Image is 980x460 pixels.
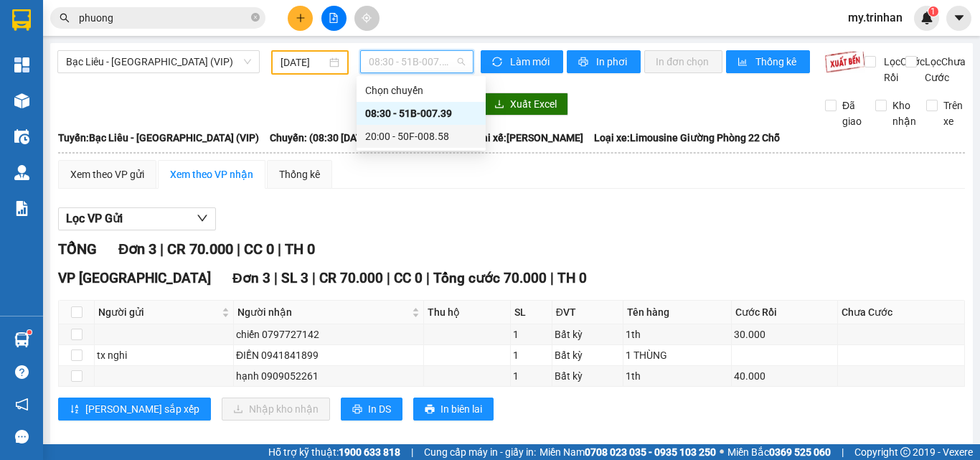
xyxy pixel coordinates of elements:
[237,304,409,320] span: Người nhận
[369,51,465,72] span: 08:30 - 51B-007.39
[838,301,965,324] th: Chưa Cước
[312,270,316,286] span: |
[513,327,550,342] div: 1
[362,13,372,23] span: aim
[14,57,29,72] img: dashboard-icon
[365,105,477,121] div: 08:30 - 51B-007.39
[365,83,477,98] div: Chọn chuyến
[550,270,554,286] span: |
[15,398,29,411] span: notification
[557,270,587,286] span: TH 0
[567,50,641,73] button: printerIn phơi
[197,212,208,224] span: down
[236,347,421,363] div: ĐIỀN 0941841899
[928,6,938,17] sup: 1
[594,130,780,146] span: Loại xe: Limousine Giường Phòng 22 Chỗ
[476,130,583,146] span: Tài xế: [PERSON_NAME]
[274,270,278,286] span: |
[167,240,233,258] span: CR 70.000
[6,32,273,67] li: [STREET_ADDRESS][PERSON_NAME]
[425,404,435,416] span: printer
[426,270,430,286] span: |
[842,444,844,460] span: |
[727,444,831,460] span: Miền Bắc
[492,57,504,68] span: sync
[511,301,552,324] th: SL
[97,347,231,363] div: tx nghi
[413,398,494,421] button: printerIn biên lai
[352,404,362,416] span: printer
[720,449,724,455] span: ⚪️
[755,54,798,70] span: Thống kê
[58,398,211,421] button: sort-ascending[PERSON_NAME] sắp xếp
[626,327,729,342] div: 1th
[6,67,273,85] li: 0983 44 7777
[623,301,732,324] th: Tên hàng
[160,240,164,258] span: |
[354,6,380,31] button: aim
[281,55,326,70] input: 11/08/2025
[12,9,31,31] img: logo-vxr
[440,401,482,417] span: In biên lai
[83,9,155,27] b: TRÍ NHÂN
[626,347,729,363] div: 1 THÙNG
[14,165,29,180] img: warehouse-icon
[930,6,936,17] span: 1
[58,270,211,286] span: VP [GEOGRAPHIC_DATA]
[66,210,123,227] span: Lọc VP Gửi
[953,11,966,24] span: caret-down
[251,13,260,22] span: close-circle
[837,9,914,27] span: my.trinhan
[268,444,400,460] span: Hỗ trợ kỹ thuật:
[540,444,716,460] span: Miền Nam
[321,6,347,31] button: file-add
[878,54,927,85] span: Lọc Cước Rồi
[6,107,280,131] b: GỬI : VP [GEOGRAPHIC_DATA]
[98,304,219,320] span: Người gửi
[237,240,240,258] span: |
[15,365,29,379] span: question-circle
[481,50,563,73] button: syncLàm mới
[70,404,80,416] span: sort-ascending
[483,93,568,116] button: downloadXuất Excel
[365,128,477,144] div: 20:00 - 50F-008.58
[368,401,391,417] span: In DS
[946,6,971,31] button: caret-down
[887,98,922,129] span: Kho nhận
[329,13,339,23] span: file-add
[170,166,253,182] div: Xem theo VP nhận
[236,368,421,384] div: hạnh 0909052261
[837,98,867,129] span: Đã giao
[738,57,750,68] span: bar-chart
[58,240,97,258] span: TỔNG
[552,301,623,324] th: ĐVT
[341,398,402,421] button: printerIn DS
[555,347,621,363] div: Bất kỳ
[578,57,590,68] span: printer
[555,368,621,384] div: Bất kỳ
[15,430,29,443] span: message
[70,166,144,182] div: Xem theo VP gửi
[732,301,839,324] th: Cước Rồi
[14,93,29,108] img: warehouse-icon
[734,327,836,342] div: 30.000
[494,99,504,111] span: download
[58,207,216,230] button: Lọc VP Gửi
[285,240,315,258] span: TH 0
[357,79,486,102] div: Chọn chuyến
[824,50,865,73] img: 9k=
[387,270,390,286] span: |
[14,201,29,216] img: solution-icon
[424,301,511,324] th: Thu hộ
[513,347,550,363] div: 1
[85,401,199,417] span: [PERSON_NAME] sắp xếp
[14,332,29,347] img: warehouse-icon
[281,270,308,286] span: SL 3
[394,270,423,286] span: CC 0
[79,10,248,26] input: Tìm tên, số ĐT hoặc mã đơn
[279,166,320,182] div: Thống kê
[236,327,421,342] div: chiến 0797727142
[270,130,374,146] span: Chuyến: (08:30 [DATE])
[585,446,716,458] strong: 0708 023 035 - 0935 103 250
[244,240,274,258] span: CC 0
